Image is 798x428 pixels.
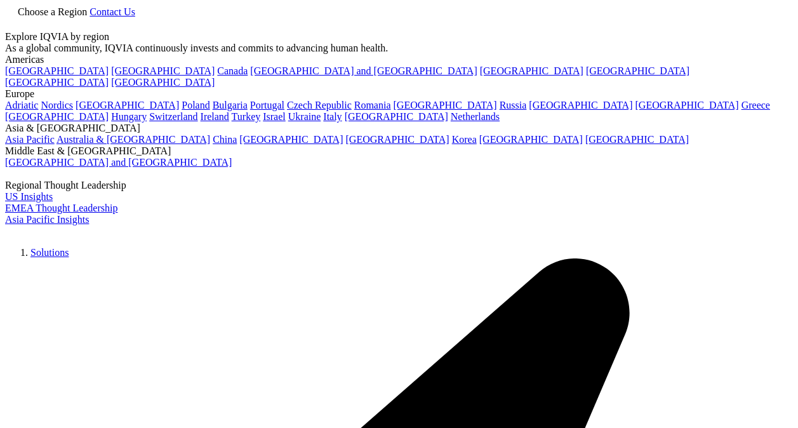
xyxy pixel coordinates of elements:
[111,111,147,122] a: Hungary
[345,111,448,122] a: [GEOGRAPHIC_DATA]
[5,100,38,110] a: Adriatic
[354,100,391,110] a: Romania
[635,100,739,110] a: [GEOGRAPHIC_DATA]
[232,111,261,122] a: Turkey
[213,134,237,145] a: China
[30,247,69,258] a: Solutions
[5,54,793,65] div: Americas
[586,65,689,76] a: [GEOGRAPHIC_DATA]
[5,180,793,191] div: Regional Thought Leadership
[111,77,215,88] a: [GEOGRAPHIC_DATA]
[5,43,793,54] div: As a global community, IQVIA continuously invests and commits to advancing human health.
[5,191,53,202] a: US Insights
[5,31,793,43] div: Explore IQVIA by region
[480,65,583,76] a: [GEOGRAPHIC_DATA]
[5,77,109,88] a: [GEOGRAPHIC_DATA]
[250,100,284,110] a: Portugal
[741,100,770,110] a: Greece
[529,100,632,110] a: [GEOGRAPHIC_DATA]
[201,111,229,122] a: Ireland
[5,65,109,76] a: [GEOGRAPHIC_DATA]
[76,100,179,110] a: [GEOGRAPHIC_DATA]
[18,6,87,17] span: Choose a Region
[213,100,248,110] a: Bulgaria
[585,134,689,145] a: [GEOGRAPHIC_DATA]
[5,123,793,134] div: Asia & [GEOGRAPHIC_DATA]
[287,100,352,110] a: Czech Republic
[250,65,477,76] a: [GEOGRAPHIC_DATA] and [GEOGRAPHIC_DATA]
[111,65,215,76] a: [GEOGRAPHIC_DATA]
[451,111,500,122] a: Netherlands
[5,203,117,213] a: EMEA Thought Leadership
[5,111,109,122] a: [GEOGRAPHIC_DATA]
[5,145,793,157] div: Middle East & [GEOGRAPHIC_DATA]
[5,157,232,168] a: [GEOGRAPHIC_DATA] and [GEOGRAPHIC_DATA]
[500,100,527,110] a: Russia
[346,134,449,145] a: [GEOGRAPHIC_DATA]
[452,134,477,145] a: Korea
[288,111,321,122] a: Ukraine
[5,214,89,225] a: Asia Pacific Insights
[57,134,210,145] a: Australia & [GEOGRAPHIC_DATA]
[479,134,583,145] a: [GEOGRAPHIC_DATA]
[182,100,209,110] a: Poland
[394,100,497,110] a: [GEOGRAPHIC_DATA]
[217,65,248,76] a: Canada
[5,88,793,100] div: Europe
[323,111,342,122] a: Italy
[149,111,197,122] a: Switzerland
[263,111,286,122] a: Israel
[5,134,55,145] a: Asia Pacific
[90,6,135,17] a: Contact Us
[41,100,73,110] a: Nordics
[239,134,343,145] a: [GEOGRAPHIC_DATA]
